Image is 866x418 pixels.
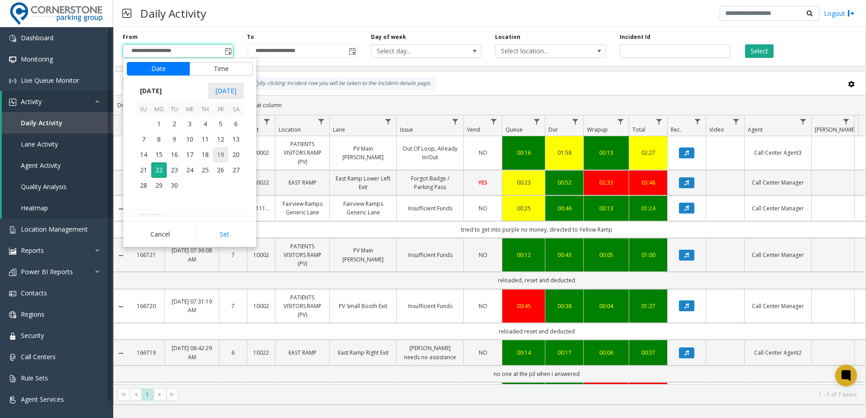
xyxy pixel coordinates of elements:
a: Lane Filter Menu [382,115,395,128]
a: Call Center Manager [750,178,806,187]
a: NO [469,302,496,310]
a: Collapse Details [114,303,128,310]
img: 'icon' [9,99,16,106]
span: Wrapup [587,126,608,133]
td: Monday, September 22, 2025 [151,162,167,178]
td: Thursday, September 25, 2025 [197,162,213,178]
a: Collapse Details [114,350,128,357]
a: Fairview Ramps Generic Lane [335,199,391,217]
span: 19 [213,147,228,162]
span: 23 [167,162,182,178]
span: Issue [400,126,413,133]
span: Security [21,331,44,340]
a: Fairview Ramps Generic Lane [281,199,324,217]
a: 00:14 [508,348,539,357]
label: From [123,33,138,41]
button: Time tab [189,62,253,76]
a: 00:43 [551,251,578,259]
div: 00:04 [589,302,623,310]
a: Agent Filter Menu [797,115,809,128]
td: Wednesday, September 10, 2025 [182,132,197,147]
a: East Ramp Right Exit [335,348,391,357]
a: Insufficient Funds [402,251,458,259]
a: Video Filter Menu [730,115,742,128]
span: Agent Activity [21,161,61,170]
a: Daily Activity [2,112,113,133]
div: 01:24 [635,204,662,213]
span: 5 [213,116,228,132]
span: Total [632,126,645,133]
img: 'icon' [9,396,16,404]
div: Data table [114,115,866,384]
a: Total Filter Menu [653,115,665,128]
td: Monday, September 29, 2025 [151,178,167,193]
a: PATIENTS VISITORS RAMP (PV) [281,242,324,268]
span: [PERSON_NAME] [815,126,856,133]
span: Select location... [496,45,583,57]
a: 01:00 [635,251,662,259]
a: YES [469,178,496,187]
span: NO [479,149,487,157]
span: Location Management [21,225,88,233]
a: 02:33 [589,178,623,187]
a: 00:16 [508,148,539,157]
a: Activity [2,91,113,112]
div: By clicking Incident row you will be taken to the incident details page. [247,77,436,90]
a: 00:06 [589,348,623,357]
a: Out Of Loop, Already In/Out [402,144,458,161]
td: Monday, September 8, 2025 [151,132,167,147]
a: Lot Filter Menu [261,115,273,128]
img: 'icon' [9,375,16,382]
span: Vend [467,126,480,133]
a: Location Filter Menu [315,115,327,128]
th: Th [197,103,213,117]
th: Fr [213,103,228,117]
button: Select [745,44,774,58]
td: Thursday, September 4, 2025 [197,116,213,132]
a: Dur Filter Menu [569,115,582,128]
span: 26 [213,162,228,178]
span: [DATE] [136,84,166,98]
span: 29 [151,178,167,193]
img: 'icon' [9,311,16,318]
a: [DATE] 07:36:08 AM [170,246,213,263]
a: PATIENTS VISITORS RAMP (PV) [281,293,324,319]
span: 25 [197,162,213,178]
img: 'icon' [9,332,16,340]
div: 00:52 [551,178,578,187]
span: NO [479,251,487,259]
td: Saturday, September 6, 2025 [228,116,244,132]
span: Power BI Reports [21,267,73,276]
a: NO [469,348,496,357]
a: Heatmap [2,197,113,218]
a: 7 [225,251,241,259]
td: Saturday, September 20, 2025 [228,147,244,162]
a: NO [469,148,496,157]
span: 13 [228,132,244,147]
span: Dashboard [21,33,53,42]
a: Issue Filter Menu [449,115,462,128]
span: Regions [21,310,44,318]
span: Toggle popup [347,45,357,57]
a: Quality Analysis [2,176,113,197]
td: Wednesday, September 3, 2025 [182,116,197,132]
td: Wednesday, September 17, 2025 [182,147,197,162]
span: 27 [228,162,244,178]
td: Thursday, September 18, 2025 [197,147,213,162]
td: Tuesday, September 2, 2025 [167,116,182,132]
a: 02:27 [635,148,662,157]
td: Friday, September 12, 2025 [213,132,228,147]
a: 10002 [253,148,269,157]
span: Location [279,126,301,133]
span: 22 [151,162,167,178]
a: 10002 [253,251,269,259]
a: Lane Activity [2,133,113,155]
a: Insufficient Funds [402,302,458,310]
a: 00:37 [635,348,662,357]
a: 00:23 [508,178,539,187]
